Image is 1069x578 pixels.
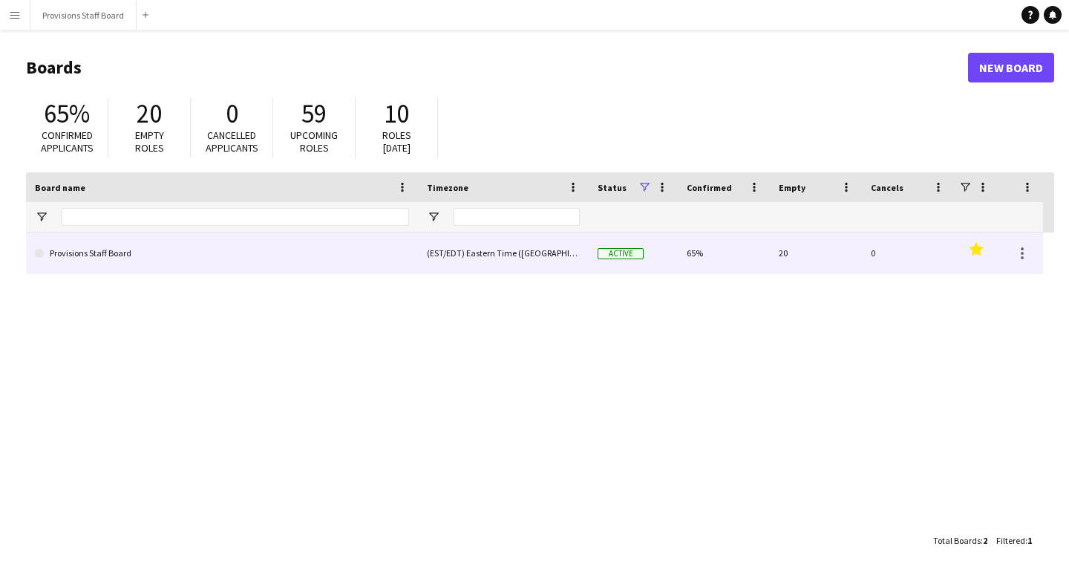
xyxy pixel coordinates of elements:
[598,248,644,259] span: Active
[35,210,48,224] button: Open Filter Menu
[35,233,409,274] a: Provisions Staff Board
[226,97,238,130] span: 0
[384,97,409,130] span: 10
[968,53,1054,82] a: New Board
[135,129,164,155] span: Empty roles
[933,535,981,546] span: Total Boards
[30,1,137,30] button: Provisions Staff Board
[983,535,987,546] span: 2
[862,233,954,273] div: 0
[62,208,409,226] input: Board name Filter Input
[687,182,732,193] span: Confirmed
[598,182,627,193] span: Status
[779,182,805,193] span: Empty
[427,182,468,193] span: Timezone
[1027,535,1032,546] span: 1
[35,182,85,193] span: Board name
[871,182,903,193] span: Cancels
[137,97,162,130] span: 20
[26,56,968,79] h1: Boards
[301,97,327,130] span: 59
[206,129,258,155] span: Cancelled applicants
[382,129,411,155] span: Roles [DATE]
[678,233,770,273] div: 65%
[427,210,440,224] button: Open Filter Menu
[770,233,862,273] div: 20
[996,535,1025,546] span: Filtered
[418,233,589,273] div: (EST/EDT) Eastern Time ([GEOGRAPHIC_DATA] & [GEOGRAPHIC_DATA])
[41,129,94,155] span: Confirmed applicants
[454,208,580,226] input: Timezone Filter Input
[933,526,987,555] div: :
[44,97,90,130] span: 65%
[996,526,1032,555] div: :
[290,129,338,155] span: Upcoming roles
